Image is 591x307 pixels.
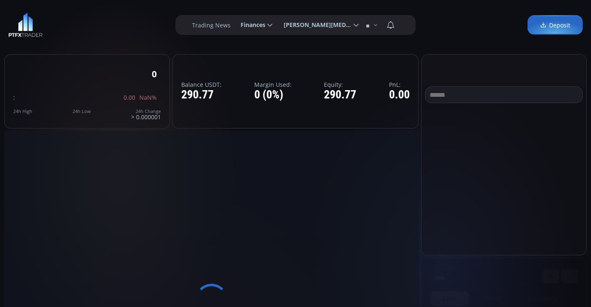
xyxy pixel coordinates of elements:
[254,88,292,101] div: 0 (0%)
[235,17,265,33] span: Finances
[73,109,91,114] div: 24h Low
[181,88,221,101] div: 290.77
[389,88,410,101] div: 0.00
[152,69,157,79] div: 0
[8,12,43,37] img: LOGO
[131,109,161,120] div: > 0.000001
[324,88,356,101] div: 290.77
[13,109,32,114] div: 24h High
[124,94,135,101] span: 0.00
[13,93,15,101] span: :
[540,21,570,29] span: Deposit
[181,81,221,88] label: Balance USDT:
[131,109,161,114] div: 24h Change
[324,81,356,88] label: Equity:
[139,94,157,101] span: NaN%
[389,81,410,88] label: PnL:
[528,15,583,35] a: Deposit
[192,21,231,29] label: Trading News
[254,81,292,88] label: Margin Used:
[278,17,352,33] span: [PERSON_NAME][MEDICAL_DATA]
